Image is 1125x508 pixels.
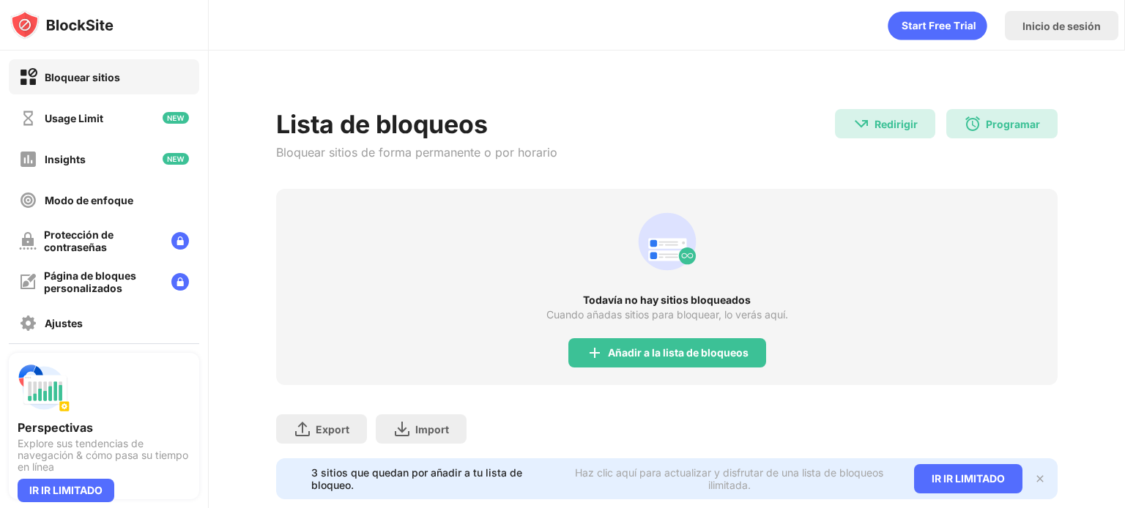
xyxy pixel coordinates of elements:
img: logo-blocksite.svg [10,10,114,40]
div: Bloquear sitios de forma permanente o por horario [276,145,557,160]
div: Inicio de sesión [1022,20,1101,32]
div: Todavía no hay sitios bloqueados [276,294,1058,306]
div: Página de bloques personalizados [44,269,160,294]
img: push-insights.svg [18,362,70,414]
div: Redirigir [875,118,918,130]
img: time-usage-off.svg [19,109,37,127]
div: Explore sus tendencias de navegación & cómo pasa su tiempo en línea [18,438,190,473]
img: new-icon.svg [163,112,189,124]
div: Lista de bloqueos [276,109,557,139]
img: customize-block-page-off.svg [19,273,37,291]
img: insights-off.svg [19,150,37,168]
div: Protección de contraseñas [44,228,160,253]
img: new-icon.svg [163,153,189,165]
div: 3 sitios que quedan por añadir a tu lista de bloqueo. [311,466,554,491]
div: IR IR LIMITADO [914,464,1022,493]
div: Cuando añadas sitios para bloquear, lo verás aquí. [546,309,788,321]
img: focus-off.svg [19,191,37,209]
div: Añadir a la lista de bloqueos [608,347,749,359]
div: Import [415,423,449,436]
div: Insights [45,153,86,165]
div: animation [632,206,702,277]
div: IR IR LIMITADO [18,479,114,502]
div: Perspectivas [18,420,190,435]
div: Bloquear sitios [45,71,120,83]
div: Haz clic aquí para actualizar y disfrutar de una lista de bloqueos ilimitada. [562,466,896,491]
img: lock-menu.svg [171,273,189,291]
div: Modo de enfoque [45,194,133,206]
div: animation [888,11,987,40]
div: Programar [986,118,1040,130]
img: block-on.svg [19,68,37,86]
div: Ajustes [45,317,83,329]
div: Export [316,423,349,436]
img: x-button.svg [1034,473,1046,485]
img: password-protection-off.svg [19,232,37,250]
img: lock-menu.svg [171,232,189,250]
div: Usage Limit [45,112,103,124]
img: settings-off.svg [19,314,37,332]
